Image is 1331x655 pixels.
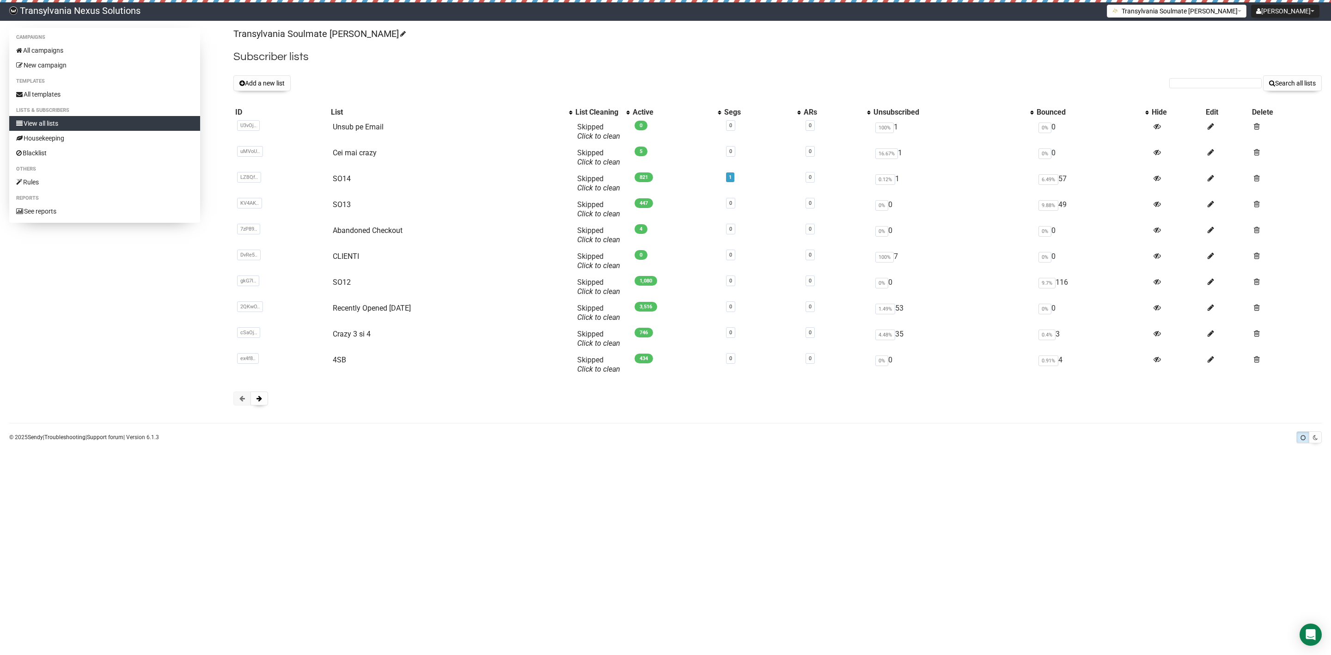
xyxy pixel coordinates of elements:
[9,105,200,116] li: Lists & subscribers
[875,200,888,211] span: 0%
[237,353,259,364] span: ex4f8..
[44,434,85,441] a: Troubleshooting
[1152,108,1202,117] div: Hide
[635,250,647,260] span: 0
[1112,7,1119,14] img: 1.png
[809,200,812,206] a: 0
[872,106,1034,119] th: Unsubscribed: No sort applied, activate to apply an ascending sort
[729,355,732,361] a: 0
[233,75,291,91] button: Add a new list
[235,108,327,117] div: ID
[9,432,159,442] p: © 2025 | | | Version 6.1.3
[1250,106,1322,119] th: Delete: No sort applied, sorting is disabled
[872,119,1034,145] td: 1
[333,174,351,183] a: SO14
[1038,174,1058,185] span: 6.49%
[233,28,404,39] a: Transylvania Soulmate [PERSON_NAME]
[577,132,620,141] a: Click to clean
[577,174,620,192] span: Skipped
[872,248,1034,274] td: 7
[87,434,123,441] a: Support forum
[1038,304,1051,314] span: 0%
[635,328,653,337] span: 746
[1038,148,1051,159] span: 0%
[1038,122,1051,133] span: 0%
[9,131,200,146] a: Housekeeping
[333,252,359,261] a: CLIENTI
[1206,108,1248,117] div: Edit
[872,171,1034,196] td: 1
[1204,106,1250,119] th: Edit: No sort applied, sorting is disabled
[875,226,888,237] span: 0%
[237,120,260,131] span: U3vOj..
[1035,274,1150,300] td: 116
[1252,108,1320,117] div: Delete
[233,49,1322,65] h2: Subscriber lists
[635,276,657,286] span: 1,080
[577,304,620,322] span: Skipped
[9,175,200,190] a: Rules
[872,274,1034,300] td: 0
[1035,119,1150,145] td: 0
[237,327,260,338] span: cSaOj..
[729,200,732,206] a: 0
[875,330,895,340] span: 4.48%
[875,174,895,185] span: 0.12%
[635,224,647,234] span: 4
[1035,106,1150,119] th: Bounced: No sort applied, activate to apply an ascending sort
[872,300,1034,326] td: 53
[875,148,898,159] span: 16.67%
[233,106,329,119] th: ID: No sort applied, sorting is disabled
[809,330,812,336] a: 0
[237,301,263,312] span: 2QKwO..
[729,174,732,180] a: 1
[809,226,812,232] a: 0
[633,108,713,117] div: Active
[729,278,732,284] a: 0
[237,198,262,208] span: KV4AK..
[577,158,620,166] a: Click to clean
[333,278,351,287] a: SO12
[1038,252,1051,263] span: 0%
[1035,248,1150,274] td: 0
[875,278,888,288] span: 0%
[333,200,351,209] a: SO13
[1251,5,1319,18] button: [PERSON_NAME]
[872,326,1034,352] td: 35
[875,122,894,133] span: 100%
[9,87,200,102] a: All templates
[575,108,622,117] div: List Cleaning
[809,304,812,310] a: 0
[577,148,620,166] span: Skipped
[729,304,732,310] a: 0
[577,355,620,373] span: Skipped
[577,330,620,348] span: Skipped
[1038,226,1051,237] span: 0%
[333,226,403,235] a: Abandoned Checkout
[577,252,620,270] span: Skipped
[28,434,43,441] a: Sendy
[1038,200,1058,211] span: 9.88%
[577,287,620,296] a: Click to clean
[9,146,200,160] a: Blacklist
[635,198,653,208] span: 447
[1300,624,1322,646] div: Open Intercom Messenger
[1263,75,1322,91] button: Search all lists
[577,313,620,322] a: Click to clean
[333,355,346,364] a: 4SB
[724,108,793,117] div: Segs
[1038,355,1058,366] span: 0.91%
[722,106,802,119] th: Segs: No sort applied, activate to apply an ascending sort
[9,6,18,15] img: 586cc6b7d8bc403f0c61b981d947c989
[1038,278,1056,288] span: 9.7%
[9,193,200,204] li: Reports
[1038,330,1056,340] span: 0.4%
[577,339,620,348] a: Click to clean
[237,172,261,183] span: LZBQf..
[1150,106,1204,119] th: Hide: No sort applied, sorting is disabled
[872,145,1034,171] td: 1
[9,43,200,58] a: All campaigns
[809,148,812,154] a: 0
[872,196,1034,222] td: 0
[809,278,812,284] a: 0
